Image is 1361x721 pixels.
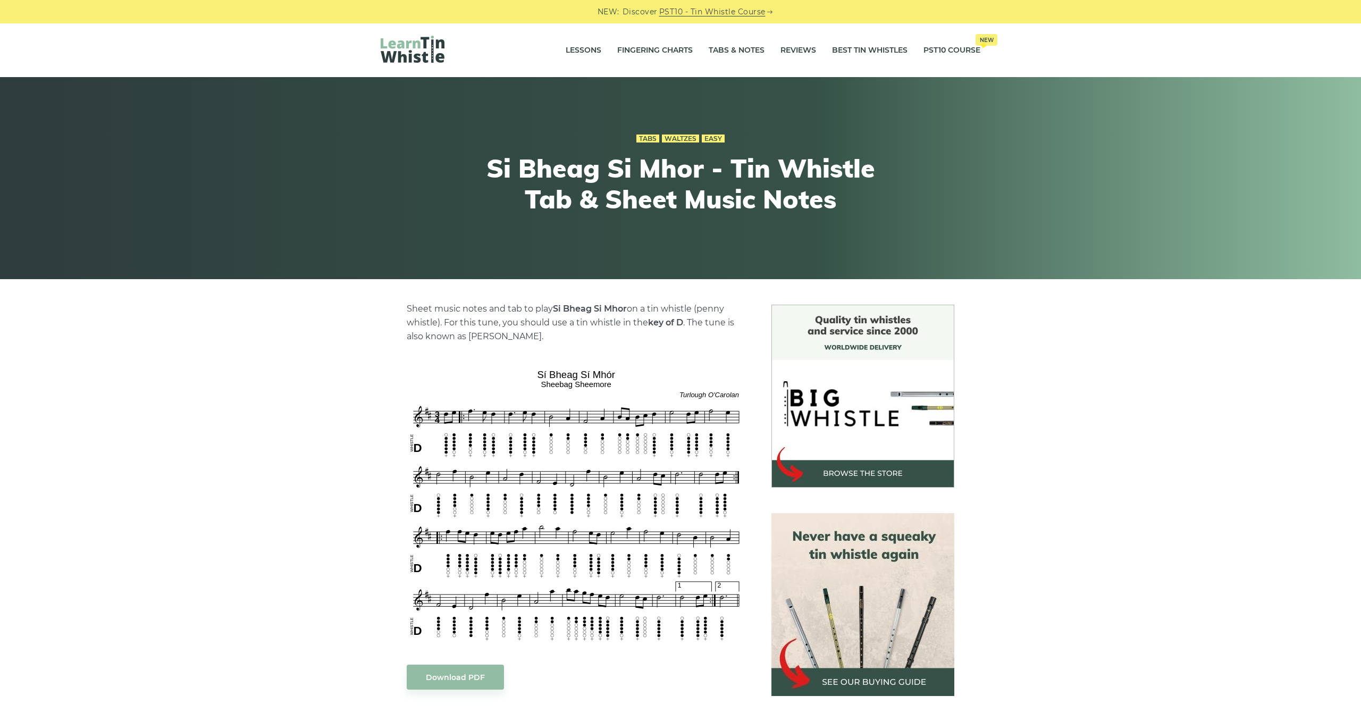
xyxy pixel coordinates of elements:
img: tin whistle buying guide [771,513,954,696]
a: Easy [702,135,725,143]
a: Best Tin Whistles [832,37,908,64]
a: Fingering Charts [617,37,693,64]
a: Lessons [566,37,601,64]
h1: Si­ Bheag Si­ Mhor - Tin Whistle Tab & Sheet Music Notes [485,153,876,214]
img: LearnTinWhistle.com [381,36,444,63]
img: SÃ­ Bheag SÃ­ MhÃ³r Tin Whistle Tab & Sheet Music [407,365,746,643]
a: Tabs & Notes [709,37,764,64]
a: Waltzes [662,135,699,143]
p: Sheet music notes and tab to play on a tin whistle (penny whistle). For this tune, you should use... [407,302,746,343]
a: Tabs [636,135,659,143]
strong: Si Bheag Si­ Mhor [553,304,627,314]
strong: key of D [648,317,683,328]
a: Download PDF [407,665,504,690]
a: Reviews [780,37,816,64]
span: New [976,34,997,46]
a: PST10 CourseNew [923,37,980,64]
img: BigWhistle Tin Whistle Store [771,305,954,488]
